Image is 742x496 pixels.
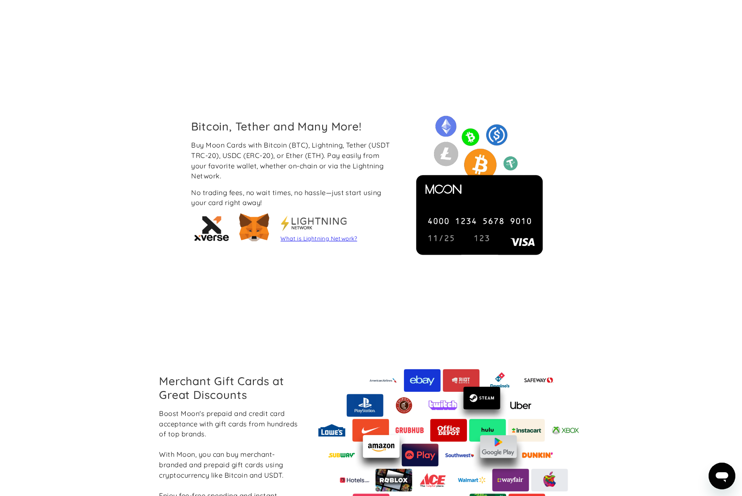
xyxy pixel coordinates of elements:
a: What is Lightning Network? [280,235,357,242]
iframe: Button to launch messaging window [709,463,735,489]
img: xVerse [191,211,233,245]
h2: Bitcoin, Tether and Many More! [191,120,395,133]
div: Buy Moon Cards with Bitcoin (BTC), Lightning, Tether (USDT TRC-20), USDC (ERC-20), or Ether (ETH)... [191,140,395,181]
h2: Merchant Gift Cards at Great Discounts [159,374,301,401]
img: Metamask [280,215,347,232]
img: Moon cards can be purchased with a variety of cryptocurrency including Bitcoin, Lightning, USDC, ... [408,114,551,257]
div: No trading fees, no wait times, no hassle—just start using your card right away! [191,188,395,208]
img: Metamask [235,209,273,247]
